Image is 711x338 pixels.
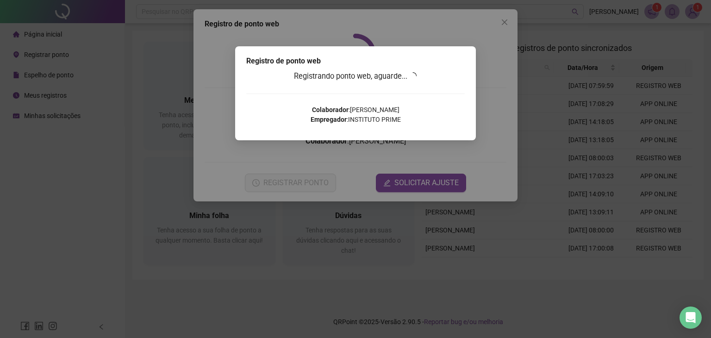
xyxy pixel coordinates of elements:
[246,105,465,125] p: : [PERSON_NAME] : INSTITUTO PRIME
[311,116,347,123] strong: Empregador
[246,70,465,82] h3: Registrando ponto web, aguarde...
[680,307,702,329] div: Open Intercom Messenger
[409,72,418,80] span: loading
[312,106,349,113] strong: Colaborador
[246,56,465,67] div: Registro de ponto web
